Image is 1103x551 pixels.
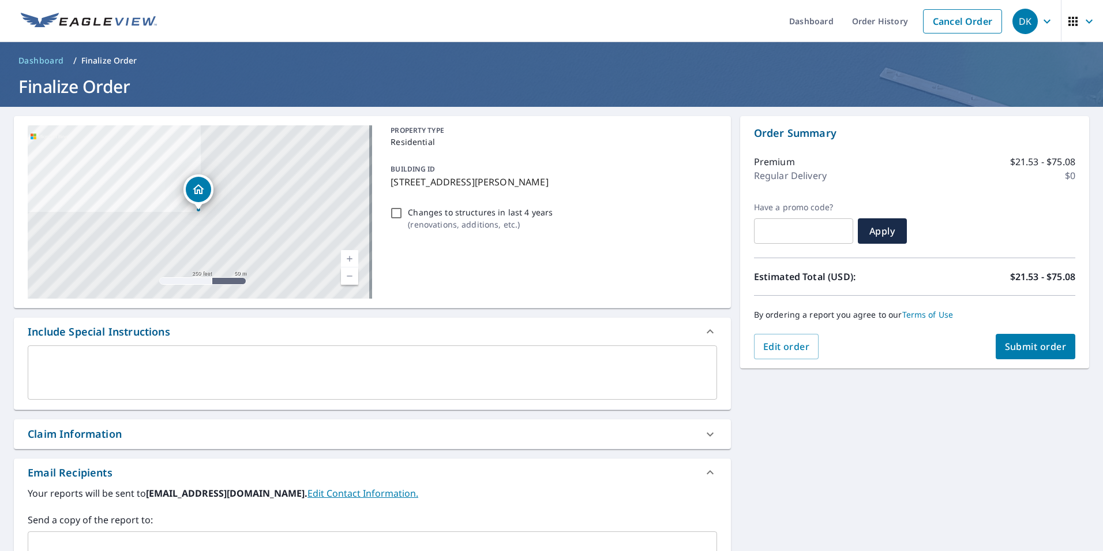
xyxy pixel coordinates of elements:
[14,419,731,449] div: Claim Information
[14,51,1089,70] nav: breadcrumb
[1012,9,1038,34] div: DK
[754,202,853,213] label: Have a promo code?
[391,136,712,148] p: Residential
[996,334,1076,359] button: Submit order
[408,206,553,218] p: Changes to structures in last 4 years
[28,324,170,340] div: Include Special Instructions
[73,54,77,68] li: /
[14,318,731,345] div: Include Special Instructions
[408,218,553,230] p: ( renovations, additions, etc. )
[754,334,819,359] button: Edit order
[341,267,358,285] a: Current Level 17, Zoom Out
[18,55,64,66] span: Dashboard
[183,174,213,210] div: Dropped pin, building 1, Residential property, 382 W Munkres St Buffalo, WY 82834
[1005,340,1067,353] span: Submit order
[754,169,827,183] p: Regular Delivery
[14,75,1089,98] h1: Finalize Order
[28,426,122,442] div: Claim Information
[14,51,69,70] a: Dashboard
[763,340,810,353] span: Edit order
[923,9,1002,33] a: Cancel Order
[28,513,717,527] label: Send a copy of the report to:
[14,459,731,486] div: Email Recipients
[1065,169,1075,183] p: $0
[902,309,954,320] a: Terms of Use
[341,250,358,267] a: Current Level 17, Zoom In
[1010,155,1075,169] p: $21.53 - $75.08
[867,225,898,237] span: Apply
[858,218,907,244] button: Apply
[81,55,137,66] p: Finalize Order
[146,487,307,500] b: [EMAIL_ADDRESS][DOMAIN_NAME].
[307,487,418,500] a: EditContactInfo
[28,486,717,500] label: Your reports will be sent to
[391,175,712,189] p: [STREET_ADDRESS][PERSON_NAME]
[754,270,915,284] p: Estimated Total (USD):
[754,155,795,169] p: Premium
[21,13,157,30] img: EV Logo
[391,164,435,174] p: BUILDING ID
[1010,270,1075,284] p: $21.53 - $75.08
[754,125,1075,141] p: Order Summary
[754,310,1075,320] p: By ordering a report you agree to our
[391,125,712,136] p: PROPERTY TYPE
[28,465,112,481] div: Email Recipients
